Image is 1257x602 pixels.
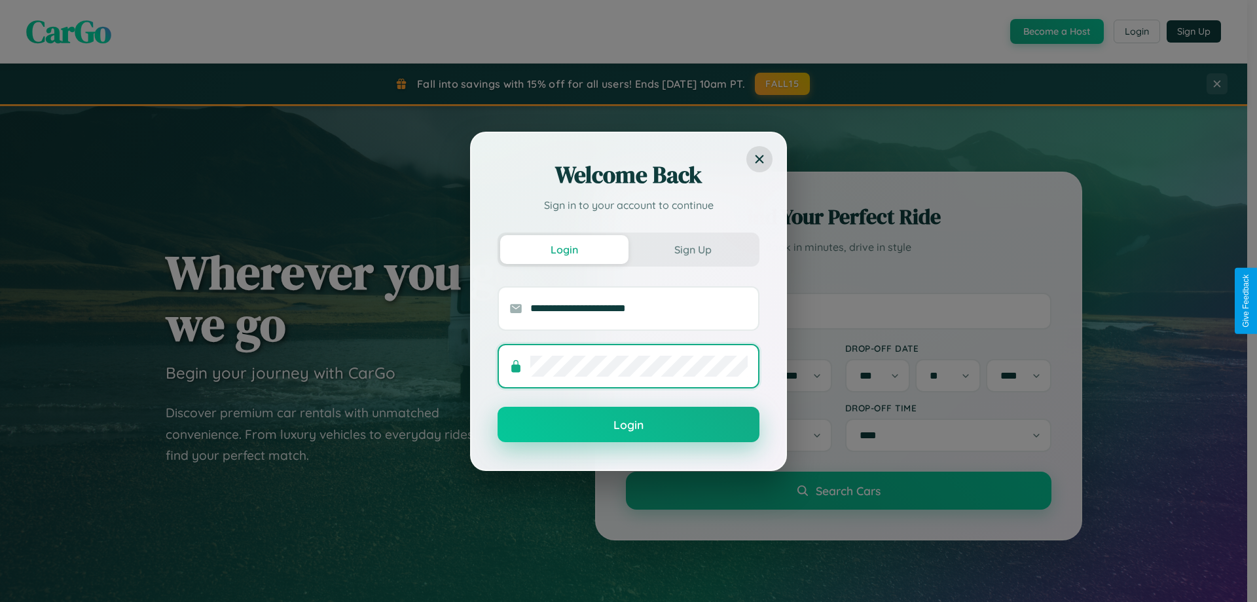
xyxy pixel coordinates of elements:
button: Login [500,235,628,264]
p: Sign in to your account to continue [498,197,759,213]
button: Sign Up [628,235,757,264]
button: Login [498,407,759,442]
div: Give Feedback [1241,274,1250,328]
h2: Welcome Back [498,159,759,191]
